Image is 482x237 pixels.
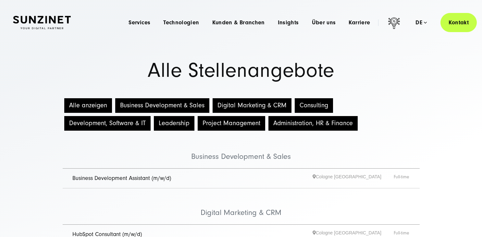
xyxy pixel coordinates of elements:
[63,132,420,169] li: Business Development & Sales
[163,19,199,26] a: Technologien
[154,116,194,131] button: Leadership
[349,19,370,26] a: Karriere
[312,19,336,26] a: Über uns
[212,19,265,26] a: Kunden & Branchen
[64,98,112,113] button: Alle anzeigen
[64,116,151,131] button: Development, Software & IT
[313,173,394,184] span: Cologne [GEOGRAPHIC_DATA]
[13,16,71,30] img: SUNZINET Full Service Digital Agentur
[72,175,171,182] a: Business Development Assistant (m/w/d)
[415,19,427,26] div: de
[278,19,299,26] a: Insights
[213,98,291,113] button: Digital Marketing & CRM
[115,98,209,113] button: Business Development & Sales
[13,61,469,80] h1: Alle Stellenangebote
[440,13,477,32] a: Kontakt
[295,98,333,113] button: Consulting
[198,116,265,131] button: Project Management
[394,173,410,184] span: Full-time
[129,19,150,26] a: Services
[63,188,420,225] li: Digital Marketing & CRM
[268,116,358,131] button: Administration, HR & Finance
